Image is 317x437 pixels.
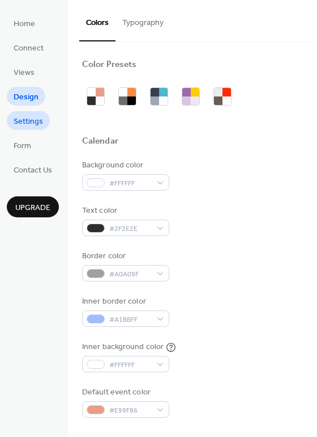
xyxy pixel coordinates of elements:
[82,341,164,353] div: Inner background color
[7,62,41,81] a: Views
[14,140,31,152] span: Form
[14,43,44,54] span: Connect
[14,18,35,30] span: Home
[109,314,151,326] span: #A1BBFF
[7,136,38,154] a: Form
[82,250,167,262] div: Border color
[82,296,167,308] div: Inner border color
[15,202,50,214] span: Upgrade
[7,160,59,179] a: Contact Us
[82,59,136,71] div: Color Presets
[109,359,151,371] span: #FFFFFF
[109,178,151,190] span: #FFFFFF
[82,205,167,217] div: Text color
[14,91,38,103] span: Design
[109,268,151,280] span: #A0A09F
[7,14,42,32] a: Home
[109,405,151,417] span: #E99F86
[82,136,118,148] div: Calendar
[7,87,45,106] a: Design
[7,196,59,217] button: Upgrade
[82,159,167,171] div: Background color
[14,116,43,128] span: Settings
[7,111,50,130] a: Settings
[14,165,52,177] span: Contact Us
[7,38,50,57] a: Connect
[109,223,151,235] span: #2F2E2E
[82,386,167,398] div: Default event color
[14,67,35,79] span: Views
